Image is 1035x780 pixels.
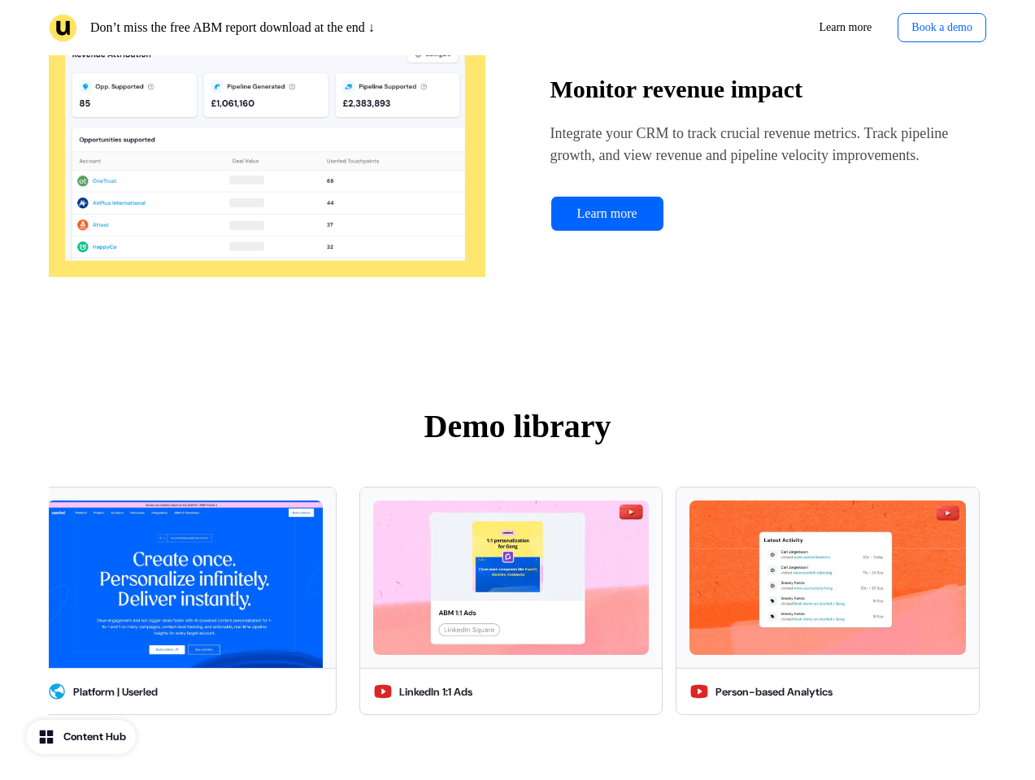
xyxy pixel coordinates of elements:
[806,13,885,42] a: Learn more
[359,487,663,716] button: LinkedIn 1:1 AdsLinkedIn 1:1 Ads
[73,684,158,700] div: Platform | Userled
[689,500,965,656] img: Person-based Analytics
[49,402,986,451] p: Demo library
[90,18,375,37] p: Don’t miss the free ABM report download at the end ↓
[63,729,126,745] div: Content Hub
[47,500,323,669] img: Platform | Userled
[715,684,833,700] div: Person-based Analytics
[550,196,664,232] a: Learn more
[26,720,136,754] button: Content Hub
[373,500,649,656] img: LinkedIn 1:1 Ads
[399,684,472,700] div: LinkedIn 1:1 Ads
[33,487,337,716] button: Platform | UserledPlatform | Userled
[550,76,958,103] h4: Monitor revenue impact
[676,487,979,716] button: Person-based AnalyticsPerson-based Analytics
[898,13,986,42] button: Book a demo
[550,123,958,167] p: Integrate your CRM to track crucial revenue metrics. Track pipeline growth, and view revenue and ...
